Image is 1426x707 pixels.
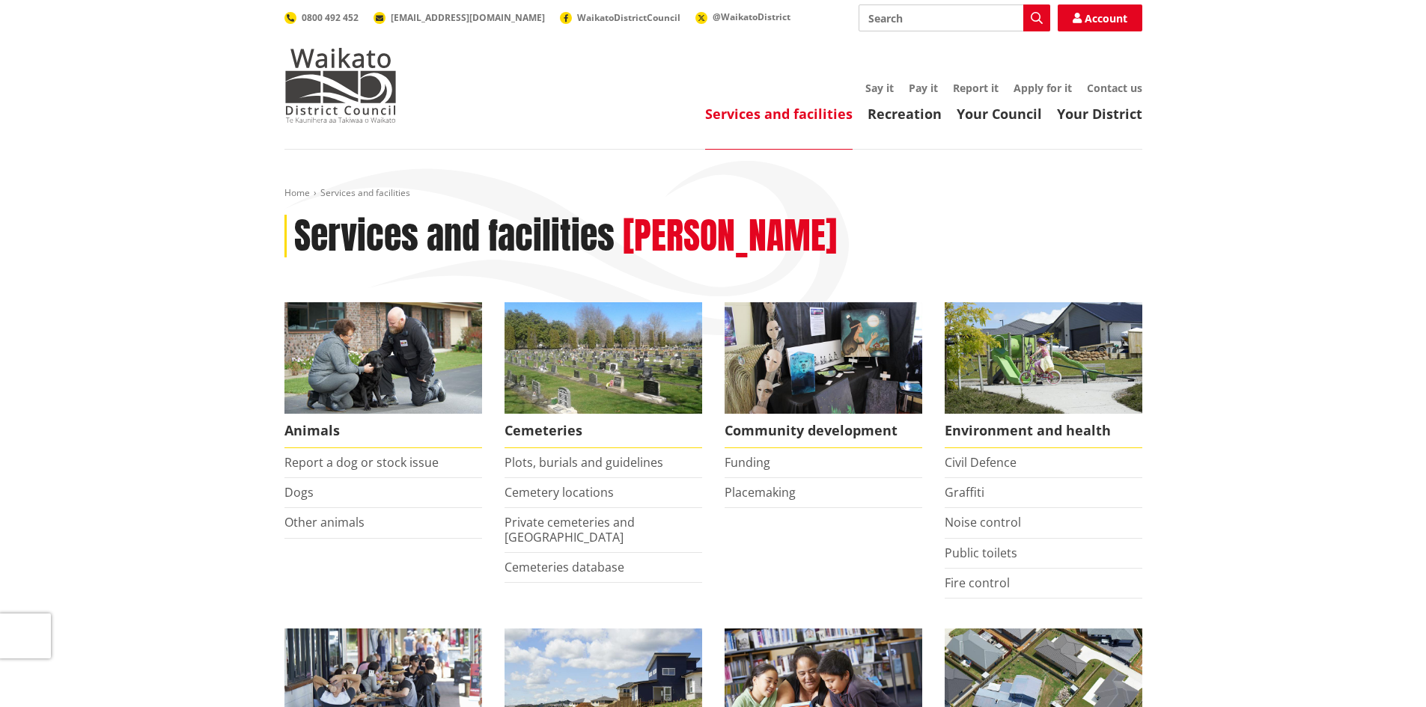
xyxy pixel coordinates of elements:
[945,575,1010,591] a: Fire control
[953,81,999,95] a: Report it
[505,414,702,448] span: Cemeteries
[945,514,1021,530] a: Noise control
[945,414,1142,448] span: Environment and health
[1057,105,1142,123] a: Your District
[505,559,624,575] a: Cemeteries database
[957,105,1042,123] a: Your Council
[505,302,702,448] a: Huntly Cemetery Cemeteries
[945,302,1142,414] img: New housing in Pokeno
[577,11,680,24] span: WaikatoDistrictCouncil
[1014,81,1072,95] a: Apply for it
[284,454,439,471] a: Report a dog or stock issue
[284,186,310,199] a: Home
[320,186,410,199] span: Services and facilities
[284,302,482,448] a: Waikato District Council Animal Control team Animals
[284,414,482,448] span: Animals
[1087,81,1142,95] a: Contact us
[284,302,482,414] img: Animal Control
[725,302,922,414] img: Matariki Travelling Suitcase Art Exhibition
[909,81,938,95] a: Pay it
[945,484,984,501] a: Graffiti
[284,484,314,501] a: Dogs
[623,215,837,258] h2: [PERSON_NAME]
[945,545,1017,561] a: Public toilets
[560,11,680,24] a: WaikatoDistrictCouncil
[294,215,615,258] h1: Services and facilities
[391,11,545,24] span: [EMAIL_ADDRESS][DOMAIN_NAME]
[865,81,894,95] a: Say it
[725,302,922,448] a: Matariki Travelling Suitcase Art Exhibition Community development
[725,484,796,501] a: Placemaking
[713,10,790,23] span: @WaikatoDistrict
[505,454,663,471] a: Plots, burials and guidelines
[302,11,359,24] span: 0800 492 452
[284,514,365,530] a: Other animals
[1058,4,1142,31] a: Account
[505,514,635,545] a: Private cemeteries and [GEOGRAPHIC_DATA]
[945,302,1142,448] a: New housing in Pokeno Environment and health
[725,454,770,471] a: Funding
[705,105,853,123] a: Services and facilities
[284,187,1142,200] nav: breadcrumb
[868,105,942,123] a: Recreation
[505,484,614,501] a: Cemetery locations
[505,302,702,414] img: Huntly Cemetery
[695,10,790,23] a: @WaikatoDistrict
[284,11,359,24] a: 0800 492 452
[725,414,922,448] span: Community development
[374,11,545,24] a: [EMAIL_ADDRESS][DOMAIN_NAME]
[945,454,1017,471] a: Civil Defence
[284,48,397,123] img: Waikato District Council - Te Kaunihera aa Takiwaa o Waikato
[859,4,1050,31] input: Search input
